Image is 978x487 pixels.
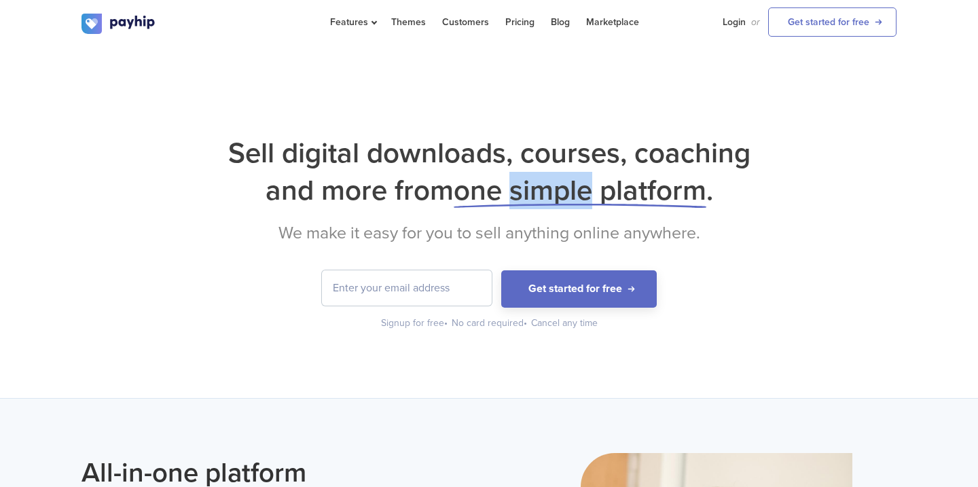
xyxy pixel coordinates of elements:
input: Enter your email address [322,270,492,306]
div: Cancel any time [531,317,598,330]
a: Get started for free [768,7,896,37]
div: No card required [452,317,528,330]
span: . [706,173,713,208]
span: • [444,317,448,329]
button: Get started for free [501,270,657,308]
img: logo.svg [81,14,156,34]
div: Signup for free [381,317,449,330]
span: • [524,317,527,329]
span: one simple platform [454,173,706,208]
span: Features [330,16,375,28]
h1: Sell digital downloads, courses, coaching and more from [81,134,896,209]
h2: We make it easy for you to sell anything online anywhere. [81,223,896,243]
